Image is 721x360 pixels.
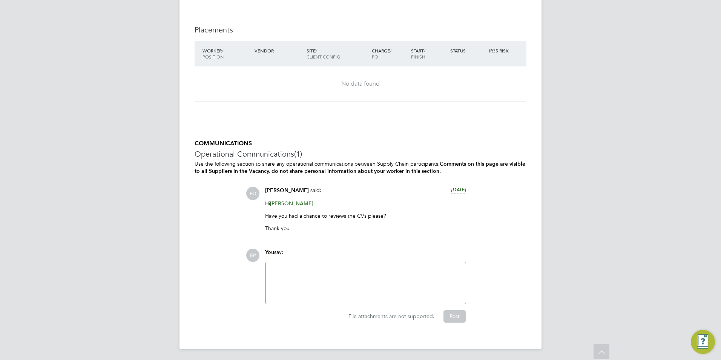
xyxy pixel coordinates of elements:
p: Have you had a chance to reviews the CVs please? [265,212,466,219]
span: / Client Config [307,48,340,60]
b: Comments on this page are visible to all Suppliers in the Vacancy, do not share personal informat... [195,161,525,174]
div: Start [409,44,448,63]
h3: Placements [195,25,526,35]
div: Site [305,44,370,63]
button: Engage Resource Center [691,330,715,354]
span: (1) [294,149,302,159]
span: / PO [372,48,391,60]
span: EP [246,249,259,262]
p: Use the following section to share any operational communications between Supply Chain participants. [195,160,526,175]
button: Post [443,310,466,322]
span: / Finish [411,48,425,60]
span: [PERSON_NAME] [265,187,309,194]
h5: COMMUNICATIONS [195,140,526,148]
span: File attachments are not supported. [348,313,434,320]
div: say: [265,249,466,262]
span: [PERSON_NAME] [270,200,313,207]
div: Status [448,44,488,57]
div: Charge [370,44,409,63]
span: [DATE] [451,186,466,193]
p: Hi [265,200,466,207]
span: FO [246,187,259,200]
span: / Position [202,48,224,60]
h3: Operational Communications [195,149,526,159]
div: IR35 Risk [487,44,513,57]
div: Vendor [253,44,305,57]
p: Thank you [265,225,466,232]
div: No data found [202,80,519,88]
span: You [265,249,274,255]
div: Worker [201,44,253,63]
span: said: [310,187,321,194]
